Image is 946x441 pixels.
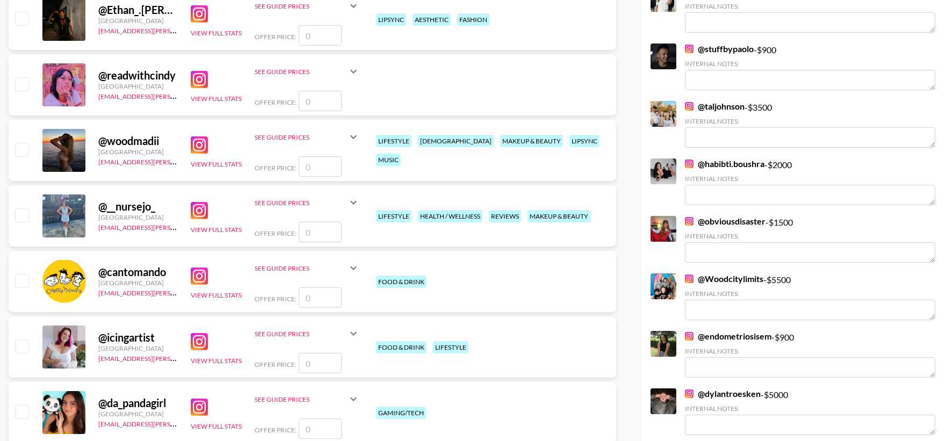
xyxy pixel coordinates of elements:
a: @Woodcitylimits [685,273,763,284]
a: @habibti.boushra [685,158,764,169]
div: [DEMOGRAPHIC_DATA] [418,135,494,147]
div: [GEOGRAPHIC_DATA] [98,279,178,287]
div: [GEOGRAPHIC_DATA] [98,410,178,418]
img: Instagram [685,274,694,283]
div: @ __nursejo_ [98,200,178,213]
div: - $ 5000 [685,388,935,435]
div: food & drink [376,276,427,288]
button: View Full Stats [191,291,242,299]
div: [GEOGRAPHIC_DATA] [98,17,178,25]
a: [EMAIL_ADDRESS][PERSON_NAME][DOMAIN_NAME] [98,156,257,166]
div: Internal Notes: [685,290,935,298]
span: Offer Price: [255,426,297,434]
div: - $ 900 [685,331,935,378]
div: fashion [457,13,489,26]
div: See Guide Prices [255,2,347,10]
div: @ Ethan_.[PERSON_NAME] [98,3,178,17]
input: 0 [299,156,342,177]
div: lifestyle [433,341,468,353]
button: View Full Stats [191,422,242,430]
div: [GEOGRAPHIC_DATA] [98,148,178,156]
div: [GEOGRAPHIC_DATA] [98,213,178,221]
img: Instagram [191,5,208,23]
div: See Guide Prices [255,68,347,76]
div: See Guide Prices [255,124,360,150]
div: Internal Notes: [685,232,935,240]
div: @ woodmadii [98,134,178,148]
a: @dylantroesken [685,388,761,399]
div: lifestyle [376,210,411,222]
div: @ icingartist [98,331,178,344]
div: - $ 2000 [685,158,935,205]
img: Instagram [191,333,208,350]
input: 0 [299,25,342,46]
div: makeup & beauty [528,210,590,222]
span: Offer Price: [255,98,297,106]
div: - $ 3500 [685,101,935,148]
img: Instagram [685,45,694,53]
div: See Guide Prices [255,133,347,141]
img: Instagram [191,202,208,219]
img: Instagram [191,136,208,154]
div: health / wellness [418,210,482,222]
a: @obviousdisaster [685,216,766,227]
span: Offer Price: [255,229,297,237]
img: Instagram [685,389,694,398]
img: Instagram [685,160,694,168]
div: See Guide Prices [255,264,347,272]
span: Offer Price: [255,360,297,368]
div: @ da_pandagirl [98,396,178,410]
div: See Guide Prices [255,59,360,84]
div: lipsync [569,135,600,147]
div: - $ 1500 [685,216,935,263]
div: reviews [489,210,521,222]
button: View Full Stats [191,29,242,37]
div: lipsync [376,13,406,26]
span: Offer Price: [255,295,297,303]
div: See Guide Prices [255,330,347,338]
div: food & drink [376,341,427,353]
div: Internal Notes: [685,2,935,10]
a: [EMAIL_ADDRESS][PERSON_NAME][DOMAIN_NAME] [98,287,257,297]
img: Instagram [685,332,694,341]
div: See Guide Prices [255,321,360,346]
div: See Guide Prices [255,255,360,281]
span: Offer Price: [255,33,297,41]
img: Instagram [191,399,208,416]
a: [EMAIL_ADDRESS][PERSON_NAME][DOMAIN_NAME] [98,25,257,35]
div: music [376,154,401,166]
div: @ readwithcindy [98,69,178,82]
div: Internal Notes: [685,404,935,413]
div: [GEOGRAPHIC_DATA] [98,344,178,352]
div: Internal Notes: [685,60,935,68]
input: 0 [299,222,342,242]
img: Instagram [191,71,208,88]
a: [EMAIL_ADDRESS][PERSON_NAME][DOMAIN_NAME] [98,221,257,232]
div: Internal Notes: [685,117,935,125]
div: Internal Notes: [685,175,935,183]
div: See Guide Prices [255,199,347,207]
div: gaming/tech [376,407,426,419]
div: Internal Notes: [685,347,935,355]
a: [EMAIL_ADDRESS][PERSON_NAME][DOMAIN_NAME] [98,352,257,363]
input: 0 [299,287,342,308]
div: @ cantomando [98,265,178,279]
div: See Guide Prices [255,386,360,412]
input: 0 [299,91,342,111]
span: Offer Price: [255,164,297,172]
div: - $ 900 [685,44,935,90]
a: @stuffbypaolo [685,44,754,54]
button: View Full Stats [191,357,242,365]
div: lifestyle [376,135,411,147]
button: View Full Stats [191,226,242,234]
div: See Guide Prices [255,190,360,215]
div: - $ 5500 [685,273,935,320]
div: makeup & beauty [500,135,563,147]
a: @endometriosisem [685,331,771,342]
div: aesthetic [413,13,451,26]
div: See Guide Prices [255,395,347,403]
img: Instagram [685,102,694,111]
input: 0 [299,353,342,373]
div: [GEOGRAPHIC_DATA] [98,82,178,90]
img: Instagram [685,217,694,226]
